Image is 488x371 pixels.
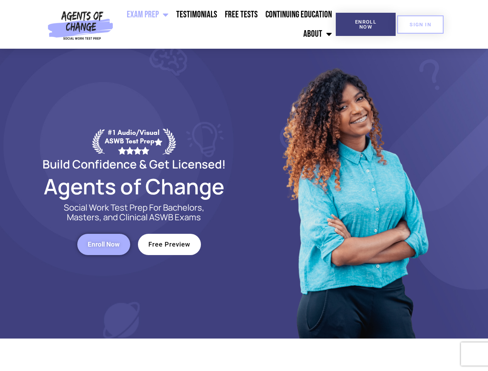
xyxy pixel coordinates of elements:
img: Website Image 1 (1) [277,49,432,339]
h2: Agents of Change [24,177,244,195]
div: #1 Audio/Visual ASWB Test Prep [105,128,163,154]
span: Enroll Now [348,19,383,29]
nav: Menu [116,5,336,44]
a: About [299,24,336,44]
a: Exam Prep [123,5,172,24]
a: Free Tests [221,5,262,24]
a: Enroll Now [77,234,130,255]
a: Free Preview [138,234,201,255]
a: SIGN IN [397,15,444,34]
a: Continuing Education [262,5,336,24]
span: Free Preview [148,241,190,248]
span: SIGN IN [410,22,431,27]
p: Social Work Test Prep For Bachelors, Masters, and Clinical ASWB Exams [55,203,213,222]
h2: Build Confidence & Get Licensed! [24,158,244,170]
a: Enroll Now [336,13,396,36]
a: Testimonials [172,5,221,24]
span: Enroll Now [88,241,120,248]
